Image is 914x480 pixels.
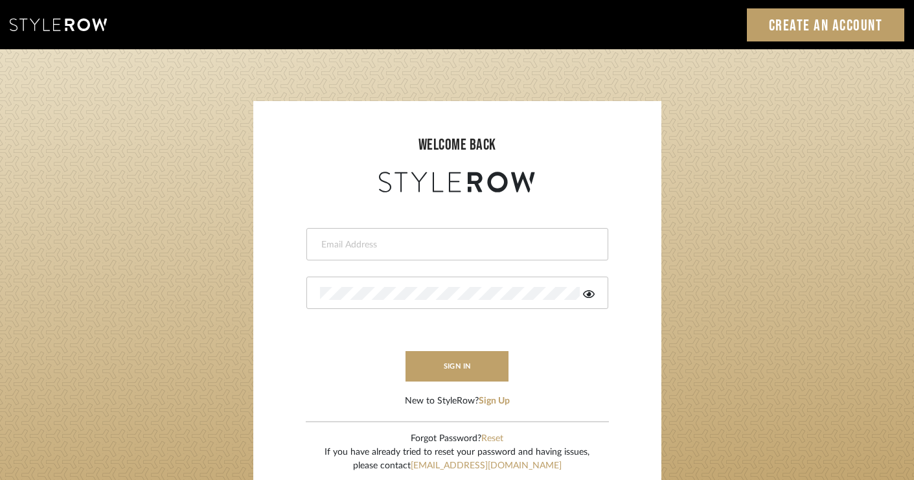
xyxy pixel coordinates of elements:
div: welcome back [266,133,648,157]
div: Forgot Password? [325,432,589,446]
div: New to StyleRow? [405,394,510,408]
button: Reset [481,432,503,446]
button: Sign Up [479,394,510,408]
input: Email Address [320,238,591,251]
a: Create an Account [747,8,905,41]
a: [EMAIL_ADDRESS][DOMAIN_NAME] [411,461,562,470]
button: sign in [406,351,509,382]
div: If you have already tried to reset your password and having issues, please contact [325,446,589,473]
